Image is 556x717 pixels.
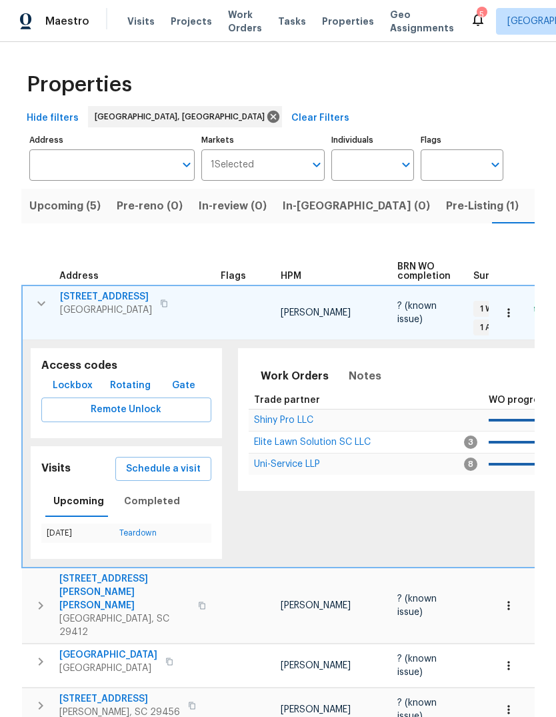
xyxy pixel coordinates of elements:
[475,322,531,333] span: 1 Accepted
[60,303,152,317] span: [GEOGRAPHIC_DATA]
[27,110,79,127] span: Hide filters
[95,110,270,123] span: [GEOGRAPHIC_DATA], [GEOGRAPHIC_DATA]
[124,493,180,510] span: Completed
[397,155,415,174] button: Open
[59,271,99,281] span: Address
[390,8,454,35] span: Geo Assignments
[281,601,351,610] span: [PERSON_NAME]
[117,197,183,215] span: Pre-reno (0)
[59,648,157,662] span: [GEOGRAPHIC_DATA]
[254,438,371,446] a: Elite Lawn Solution SC LLC
[162,374,205,398] button: Gate
[45,15,89,28] span: Maestro
[477,8,486,21] div: 5
[110,378,151,394] span: Rotating
[126,461,201,478] span: Schedule a visit
[489,396,550,405] span: WO progress
[41,524,114,543] td: [DATE]
[105,374,156,398] button: Rotating
[397,262,451,281] span: BRN WO completion
[177,155,196,174] button: Open
[464,458,477,471] span: 8
[201,136,325,144] label: Markets
[281,705,351,714] span: [PERSON_NAME]
[53,378,93,394] span: Lockbox
[421,136,503,144] label: Flags
[52,402,201,418] span: Remote Unlock
[254,460,320,469] span: Uni-Service LLP
[47,374,98,398] button: Lockbox
[283,197,430,215] span: In-[GEOGRAPHIC_DATA] (0)
[281,308,351,317] span: [PERSON_NAME]
[349,367,381,386] span: Notes
[261,367,329,386] span: Work Orders
[281,271,301,281] span: HPM
[59,572,190,612] span: [STREET_ADDRESS][PERSON_NAME][PERSON_NAME]
[221,271,246,281] span: Flags
[29,197,101,215] span: Upcoming (5)
[254,416,313,425] span: Shiny Pro LLC
[228,8,262,35] span: Work Orders
[127,15,155,28] span: Visits
[199,197,267,215] span: In-review (0)
[29,136,195,144] label: Address
[41,359,211,373] h5: Access codes
[254,438,371,447] span: Elite Lawn Solution SC LLC
[27,78,132,91] span: Properties
[473,271,517,281] span: Summary
[486,155,505,174] button: Open
[254,396,320,405] span: Trade partner
[167,378,199,394] span: Gate
[307,155,326,174] button: Open
[53,493,104,510] span: Upcoming
[475,303,505,315] span: 1 WIP
[464,436,477,449] span: 3
[322,15,374,28] span: Properties
[59,612,190,639] span: [GEOGRAPHIC_DATA], SC 29412
[171,15,212,28] span: Projects
[397,654,437,677] span: ? (known issue)
[59,692,180,706] span: [STREET_ADDRESS]
[119,529,157,537] a: Teardown
[254,416,313,424] a: Shiny Pro LLC
[59,662,157,675] span: [GEOGRAPHIC_DATA]
[211,159,254,171] span: 1 Selected
[254,460,320,468] a: Uni-Service LLP
[115,457,211,482] button: Schedule a visit
[41,398,211,422] button: Remote Unlock
[88,106,282,127] div: [GEOGRAPHIC_DATA], [GEOGRAPHIC_DATA]
[446,197,519,215] span: Pre-Listing (1)
[331,136,414,144] label: Individuals
[286,106,355,131] button: Clear Filters
[397,594,437,617] span: ? (known issue)
[291,110,349,127] span: Clear Filters
[281,661,351,670] span: [PERSON_NAME]
[21,106,84,131] button: Hide filters
[60,290,152,303] span: [STREET_ADDRESS]
[397,301,437,324] span: ? (known issue)
[278,17,306,26] span: Tasks
[41,462,71,476] h5: Visits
